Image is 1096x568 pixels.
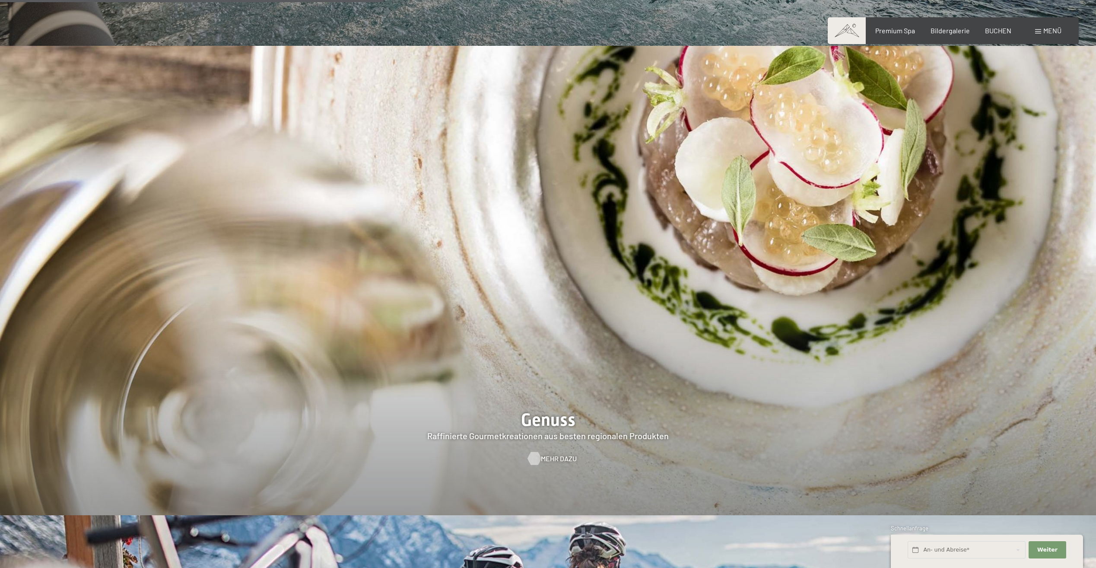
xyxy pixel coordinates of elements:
[875,26,915,35] a: Premium Spa
[541,454,577,463] span: Mehr dazu
[1029,541,1066,559] button: Weiter
[931,26,970,35] a: Bildergalerie
[891,525,928,532] span: Schnellanfrage
[1043,26,1061,35] span: Menü
[528,454,568,463] a: Mehr dazu
[985,26,1011,35] a: BUCHEN
[1037,546,1058,554] span: Weiter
